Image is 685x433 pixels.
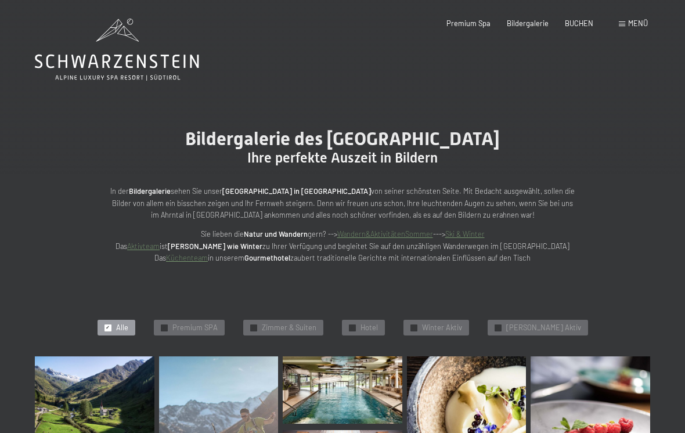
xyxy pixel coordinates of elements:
[565,19,593,28] a: BUCHEN
[445,229,485,239] a: Ski & Winter
[222,186,371,196] strong: [GEOGRAPHIC_DATA] in [GEOGRAPHIC_DATA]
[628,19,648,28] span: Menü
[350,324,354,331] span: ✓
[129,186,171,196] strong: Bildergalerie
[507,19,549,28] a: Bildergalerie
[262,323,316,333] span: Zimmer & Suiten
[127,241,160,251] a: Aktivteam
[337,229,433,239] a: Wandern&AktivitätenSommer
[446,19,491,28] a: Premium Spa
[168,241,262,251] strong: [PERSON_NAME] wie Winter
[412,324,416,331] span: ✓
[162,324,166,331] span: ✓
[251,324,255,331] span: ✓
[110,185,575,221] p: In der sehen Sie unser von seiner schönsten Seite. Mit Bedacht ausgewählt, sollen die Bilder von ...
[106,324,110,331] span: ✓
[283,356,402,424] img: Spielspaß mit der ganzen Familie
[185,128,500,150] span: Bildergalerie des [GEOGRAPHIC_DATA]
[422,323,462,333] span: Winter Aktiv
[244,229,308,239] strong: Natur und Wandern
[172,323,218,333] span: Premium SPA
[166,253,208,262] a: Küchenteam
[283,356,402,424] a: Spiel & Spass im Family Pool - Kinderbecken - Urlaub
[496,324,500,331] span: ✓
[247,150,438,166] span: Ihre perfekte Auszeit in Bildern
[360,323,378,333] span: Hotel
[244,253,290,262] strong: Gourmethotel
[110,228,575,264] p: Sie lieben die gern? --> ---> Das ist zu Ihrer Verfügung und begleitet Sie auf den unzähligen Wan...
[506,323,581,333] span: [PERSON_NAME] Aktiv
[116,323,128,333] span: Alle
